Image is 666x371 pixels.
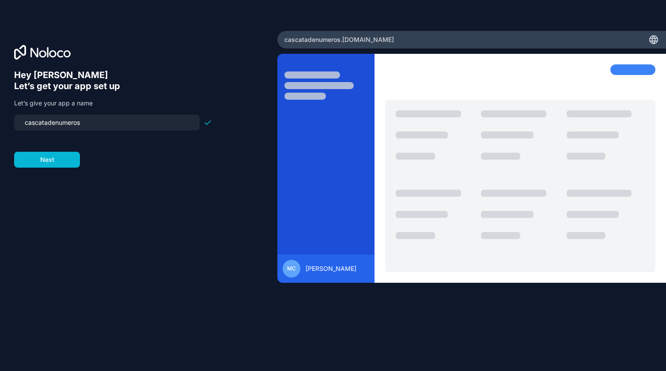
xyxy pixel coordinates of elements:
[14,99,212,108] p: Let’s give your app a name
[306,264,356,273] span: [PERSON_NAME]
[14,152,80,168] button: Next
[14,70,212,81] h6: Hey [PERSON_NAME]
[287,265,296,272] span: MC
[14,81,212,92] h6: Let’s get your app set up
[19,116,194,129] input: my-team
[284,35,394,44] span: cascatadenumeros .[DOMAIN_NAME]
